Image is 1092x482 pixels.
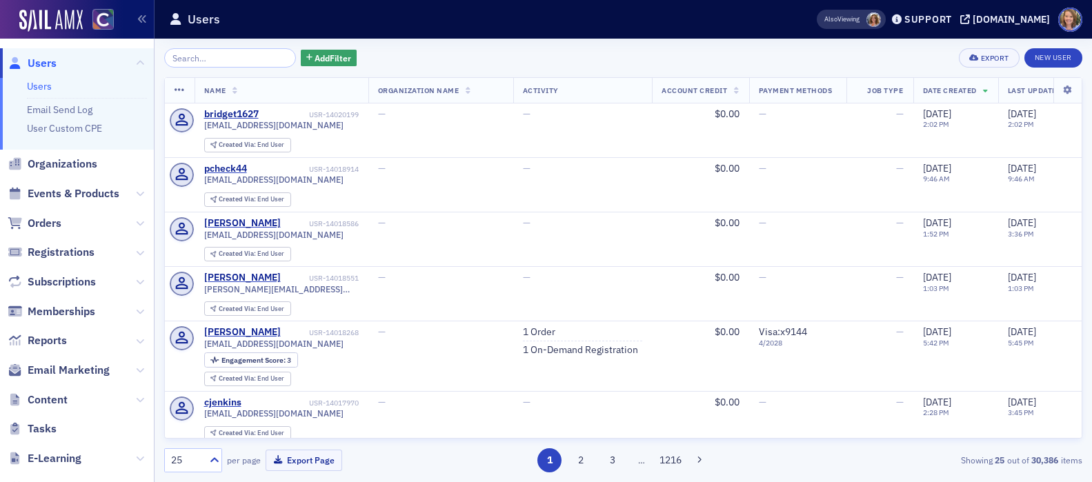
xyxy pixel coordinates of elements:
[973,13,1050,26] div: [DOMAIN_NAME]
[904,13,952,26] div: Support
[227,454,261,466] label: per page
[301,50,357,67] button: AddFilter
[523,344,638,357] a: 1 On-Demand Registration
[1024,48,1082,68] a: New User
[204,138,291,152] div: Created Via: End User
[1008,229,1034,239] time: 3:36 PM
[759,396,766,408] span: —
[759,339,837,348] span: 4 / 2028
[204,301,291,316] div: Created Via: End User
[923,174,950,183] time: 9:46 AM
[28,304,95,319] span: Memberships
[219,250,284,258] div: End User
[27,80,52,92] a: Users
[378,325,386,338] span: —
[204,426,291,441] div: Created Via: End User
[569,448,593,472] button: 2
[923,283,949,293] time: 1:03 PM
[283,274,359,283] div: USR-14018551
[219,196,284,203] div: End User
[1008,271,1036,283] span: [DATE]
[1008,86,1062,95] span: Last Updated
[204,339,344,349] span: [EMAIL_ADDRESS][DOMAIN_NAME]
[8,245,95,260] a: Registrations
[28,363,110,378] span: Email Marketing
[1029,454,1061,466] strong: 30,386
[824,14,837,23] div: Also
[923,86,977,95] span: Date Created
[896,217,904,229] span: —
[1008,108,1036,120] span: [DATE]
[204,163,247,175] a: pcheck44
[759,325,807,338] span: Visa : x9144
[896,325,904,338] span: —
[219,141,284,149] div: End User
[1008,408,1034,417] time: 3:45 PM
[759,271,766,283] span: —
[824,14,860,24] span: Viewing
[221,355,287,365] span: Engagement Score :
[759,108,766,120] span: —
[715,108,739,120] span: $0.00
[632,454,651,466] span: …
[866,12,881,27] span: Cheryl Moss
[923,271,951,283] span: [DATE]
[204,108,259,121] a: bridget1627
[759,162,766,174] span: —
[923,108,951,120] span: [DATE]
[993,454,1007,466] strong: 25
[219,305,284,313] div: End User
[204,372,291,386] div: Created Via: End User
[896,271,904,283] span: —
[378,271,386,283] span: —
[8,157,97,172] a: Organizations
[249,165,359,174] div: USR-14018914
[28,245,95,260] span: Registrations
[523,217,530,229] span: —
[28,333,67,348] span: Reports
[960,14,1055,24] button: [DOMAIN_NAME]
[8,304,95,319] a: Memberships
[786,454,1082,466] div: Showing out of items
[981,54,1009,62] div: Export
[171,453,201,468] div: 25
[204,192,291,207] div: Created Via: End User
[959,48,1019,68] button: Export
[204,247,291,261] div: Created Via: End User
[923,217,951,229] span: [DATE]
[219,430,284,437] div: End User
[204,272,281,284] div: [PERSON_NAME]
[923,396,951,408] span: [DATE]
[92,9,114,30] img: SailAMX
[204,326,281,339] a: [PERSON_NAME]
[204,352,298,368] div: Engagement Score: 3
[378,108,386,120] span: —
[219,374,257,383] span: Created Via :
[923,338,949,348] time: 5:42 PM
[28,421,57,436] span: Tasks
[283,328,359,337] div: USR-14018268
[28,451,81,466] span: E-Learning
[923,162,951,174] span: [DATE]
[8,216,61,231] a: Orders
[28,392,68,408] span: Content
[1008,119,1034,129] time: 2:02 PM
[8,274,96,290] a: Subscriptions
[204,174,344,185] span: [EMAIL_ADDRESS][DOMAIN_NAME]
[8,186,119,201] a: Events & Products
[523,86,559,95] span: Activity
[28,186,119,201] span: Events & Products
[658,448,682,472] button: 1216
[1008,217,1036,229] span: [DATE]
[219,249,257,258] span: Created Via :
[219,428,257,437] span: Created Via :
[378,162,386,174] span: —
[8,392,68,408] a: Content
[378,217,386,229] span: —
[923,325,951,338] span: [DATE]
[204,120,344,130] span: [EMAIL_ADDRESS][DOMAIN_NAME]
[83,9,114,32] a: View Homepage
